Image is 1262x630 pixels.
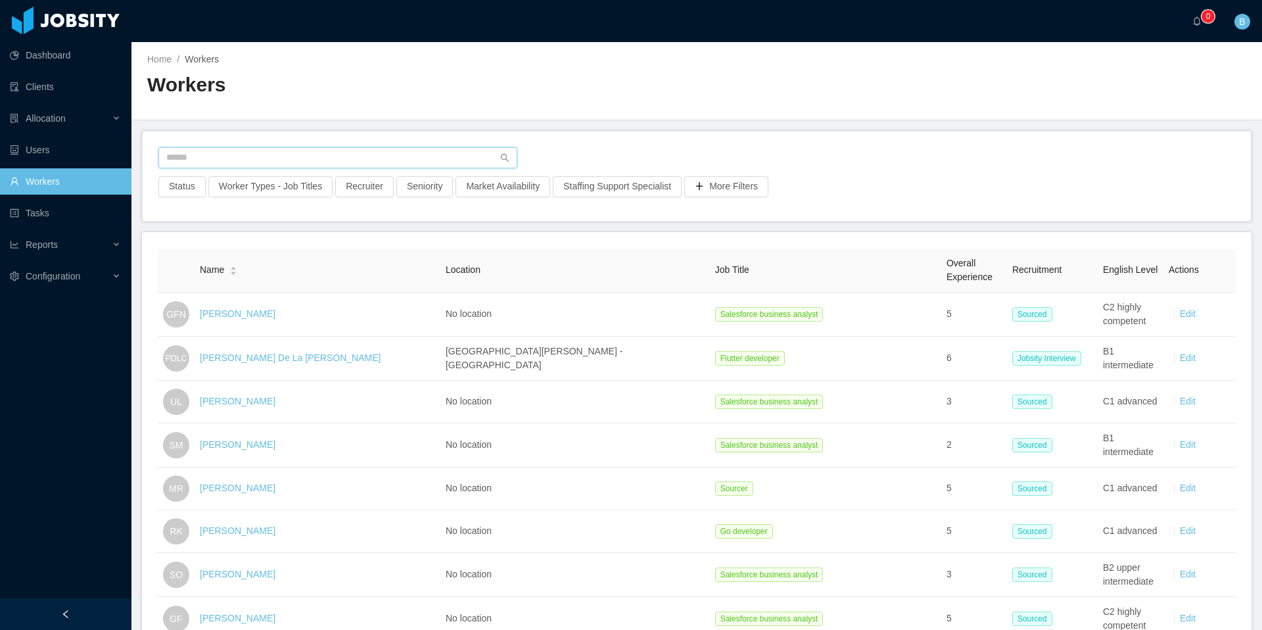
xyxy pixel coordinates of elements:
i: icon: caret-down [230,270,237,274]
a: Edit [1180,352,1196,363]
span: MR [169,475,183,502]
span: UL [170,389,182,415]
span: Sourced [1012,481,1052,496]
span: Configuration [26,271,80,281]
a: [PERSON_NAME] [200,613,275,623]
a: Edit [1180,439,1196,450]
span: SM [170,432,183,458]
span: RK [170,518,182,545]
span: Flutter developer [715,351,785,366]
h2: Workers [147,72,697,99]
span: / [177,54,179,64]
a: [PERSON_NAME] [200,308,275,319]
a: [PERSON_NAME] [200,483,275,493]
a: icon: robotUsers [10,137,121,163]
a: icon: pie-chartDashboard [10,42,121,68]
a: [PERSON_NAME] [200,396,275,406]
span: Overall Experience [947,258,993,282]
span: Sourced [1012,307,1052,322]
span: Go developer [715,524,773,539]
span: Sourced [1012,568,1052,582]
td: 5 [941,293,1007,337]
span: Recruitment [1012,264,1062,275]
button: Worker Types - Job Titles [208,176,333,197]
span: Salesforce business analyst [715,612,824,626]
span: Sourced [1012,612,1052,626]
span: Salesforce business analyst [715,568,824,582]
td: No location [440,510,710,553]
span: Jobsity Interview [1012,351,1081,366]
a: icon: userWorkers [10,168,121,195]
i: icon: line-chart [10,240,19,249]
button: icon: plusMore Filters [684,176,768,197]
span: GFN [166,301,186,327]
span: Allocation [26,113,66,124]
button: Seniority [396,176,453,197]
span: Job Title [715,264,749,275]
td: C1 advanced [1098,468,1163,510]
span: Workers [185,54,219,64]
span: Sourced [1012,395,1052,409]
td: C1 advanced [1098,510,1163,553]
i: icon: solution [10,114,19,123]
td: C1 advanced [1098,381,1163,424]
a: Home [147,54,172,64]
span: Actions [1169,264,1199,275]
a: Edit [1180,483,1196,493]
td: B1 intermediate [1098,424,1163,468]
button: Market Availability [456,176,550,197]
a: Edit [1180,525,1196,536]
a: [PERSON_NAME] De La [PERSON_NAME] [200,352,381,363]
span: Salesforce business analyst [715,438,824,452]
td: B1 intermediate [1098,337,1163,381]
span: Sourcer [715,481,753,496]
i: icon: caret-up [230,265,237,269]
a: Edit [1180,308,1196,319]
td: 6 [941,337,1007,381]
i: icon: search [500,153,509,162]
a: Edit [1180,396,1196,406]
td: 2 [941,424,1007,468]
i: icon: setting [10,272,19,281]
button: Staffing Support Specialist [553,176,682,197]
div: Sort [229,264,237,274]
span: Location [446,264,480,275]
td: [GEOGRAPHIC_DATA][PERSON_NAME] - [GEOGRAPHIC_DATA] [440,337,710,381]
button: Recruiter [335,176,394,197]
span: Salesforce business analyst [715,307,824,322]
span: Sourced [1012,438,1052,452]
a: Edit [1180,569,1196,579]
sup: 0 [1202,10,1215,23]
a: icon: profileTasks [10,200,121,226]
span: PDLC [165,347,187,370]
td: C2 highly competent [1098,293,1163,337]
span: Name [200,263,224,277]
td: B2 upper intermediate [1098,553,1163,597]
span: SO [170,562,183,588]
i: icon: bell [1192,16,1202,26]
td: No location [440,553,710,597]
td: No location [440,424,710,468]
a: [PERSON_NAME] [200,569,275,579]
td: 3 [941,381,1007,424]
td: No location [440,293,710,337]
a: Edit [1180,613,1196,623]
td: 3 [941,553,1007,597]
span: English Level [1103,264,1157,275]
td: 5 [941,510,1007,553]
span: Sourced [1012,524,1052,539]
span: B [1239,14,1245,30]
span: Reports [26,239,58,250]
td: 5 [941,468,1007,510]
button: Status [158,176,206,197]
span: Salesforce business analyst [715,395,824,409]
td: No location [440,381,710,424]
a: [PERSON_NAME] [200,439,275,450]
a: icon: auditClients [10,74,121,100]
td: No location [440,468,710,510]
a: [PERSON_NAME] [200,525,275,536]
